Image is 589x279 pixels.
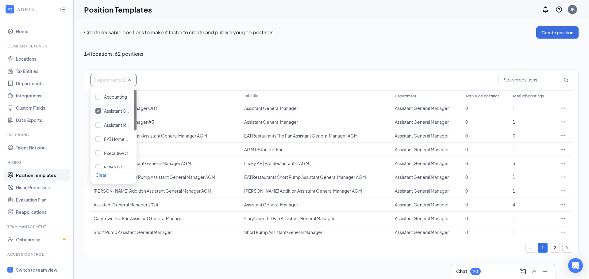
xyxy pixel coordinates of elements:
[104,164,124,170] span: FOH Staff
[84,29,536,36] p: Create reusable positions to make it faster to create and publish your job postings.
[16,25,68,37] a: Home
[513,188,551,194] div: 1
[465,174,506,180] div: 0
[94,146,238,153] div: AGM PBR in The Fan
[538,243,547,252] a: 1
[16,181,68,194] a: Hiring Processes
[7,252,67,257] div: Access control
[465,215,506,221] div: 0
[530,268,538,275] svg: ChevronUp
[244,174,389,180] div: EAT Restaurants Short Pump Assistant General Manager AGM
[473,269,478,274] div: 20
[513,119,551,125] div: 1
[462,90,510,101] th: Active job postings
[456,268,467,275] h3: Chat
[465,105,506,111] div: 0
[564,77,568,82] svg: MagnifyingGlass
[94,174,238,180] div: EAT Restaurants Short Pump Assistant General Manager AGM
[562,243,572,253] button: right
[560,133,566,139] svg: Ellipses
[94,105,238,111] div: Assistant General Manager OLD
[104,94,127,100] span: Accounting
[560,119,566,125] svg: Ellipses
[16,89,68,102] a: Integrations
[560,105,566,111] svg: Ellipses
[560,229,566,235] svg: Ellipses
[560,188,566,194] svg: Ellipses
[244,105,389,111] div: Assistant General Manager
[513,215,551,221] div: 1
[513,105,551,111] div: 1
[244,215,389,221] div: Carytown The Fan Assistant General Manager
[525,243,535,253] button: left
[16,102,68,114] a: Custom Fields
[104,108,158,114] span: Assistant General Manager
[94,215,238,221] div: Carytown The Fan Assistant General Manager
[392,90,463,101] th: Department
[104,150,135,156] span: Executive Chef
[90,104,137,118] div: Assistant General Manager
[513,133,551,139] div: 0
[518,266,528,276] button: ComposeMessage
[513,174,551,180] div: 1
[16,114,68,126] a: Data Exports
[510,90,554,101] th: Total job postings
[16,194,68,206] a: Evaluation Plan
[392,101,463,115] td: Assistant General Manager
[244,146,389,153] div: AGM PBR in The Fan
[499,74,562,86] input: Search positions
[560,174,566,180] svg: Ellipses
[529,246,532,250] span: left
[465,119,506,125] div: 0
[519,268,527,275] svg: ComposeMessage
[104,136,138,142] span: EAT Home Office
[465,133,506,139] div: 0
[244,229,389,235] div: Short Pump Assistant General Manager
[94,188,238,194] div: [PERSON_NAME] Addition Assistant General Manager AGM
[392,198,463,212] td: Assistant General Manager
[525,243,535,253] li: Previous Page
[16,53,68,65] a: Locations
[90,160,137,174] div: FOH Staff
[94,202,238,208] div: Assistant General Manager 2024
[7,160,67,165] div: Hiring
[94,133,238,139] div: EAT Restaurants The Fan Assistant General Manager AGM
[59,6,65,13] svg: Collapse
[95,172,106,178] span: Clear
[536,26,579,39] button: Create position
[571,7,575,12] div: JR
[560,160,566,166] svg: Ellipses
[513,160,551,166] div: 3
[94,119,238,125] div: Assistant General Manager #3
[16,206,68,218] a: Reapplications
[244,133,389,139] div: EAT Restaurants The Fan Assistant General Manager AGM
[16,65,68,77] a: Tax Entities
[7,132,67,138] div: Sourcing
[94,160,238,166] div: EAT Restaurants Assistant General Manager AGM
[244,202,389,208] div: Assistant General Manager
[465,160,506,166] div: 0
[392,212,463,225] td: Assistant General Manager
[8,268,12,272] svg: WorkstreamLogo
[97,110,100,112] img: checkbox
[392,225,463,239] td: Assistant General Manager
[465,229,506,235] div: 0
[84,4,152,15] h1: Position Templates
[555,6,563,13] svg: QuestionInfo
[244,188,389,194] div: [PERSON_NAME] Addition Assistant General Manager AGM
[513,146,551,153] div: 1
[16,77,68,89] a: Departments
[244,160,389,166] div: Lucky AF | EAT Restaurants | AGM
[540,266,550,276] button: Minimize
[90,90,137,104] div: Accounting
[90,132,137,146] div: EAT Home Office
[392,129,463,143] td: Assistant General Manager
[465,146,506,153] div: 0
[550,243,560,253] li: 2
[244,93,258,98] span: Job title
[7,6,13,12] svg: WorkstreamLogo
[392,115,463,129] td: Assistant General Manager
[392,156,463,170] td: Assistant General Manager
[244,119,389,125] div: Assistant General Manager
[562,243,572,253] li: Next Page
